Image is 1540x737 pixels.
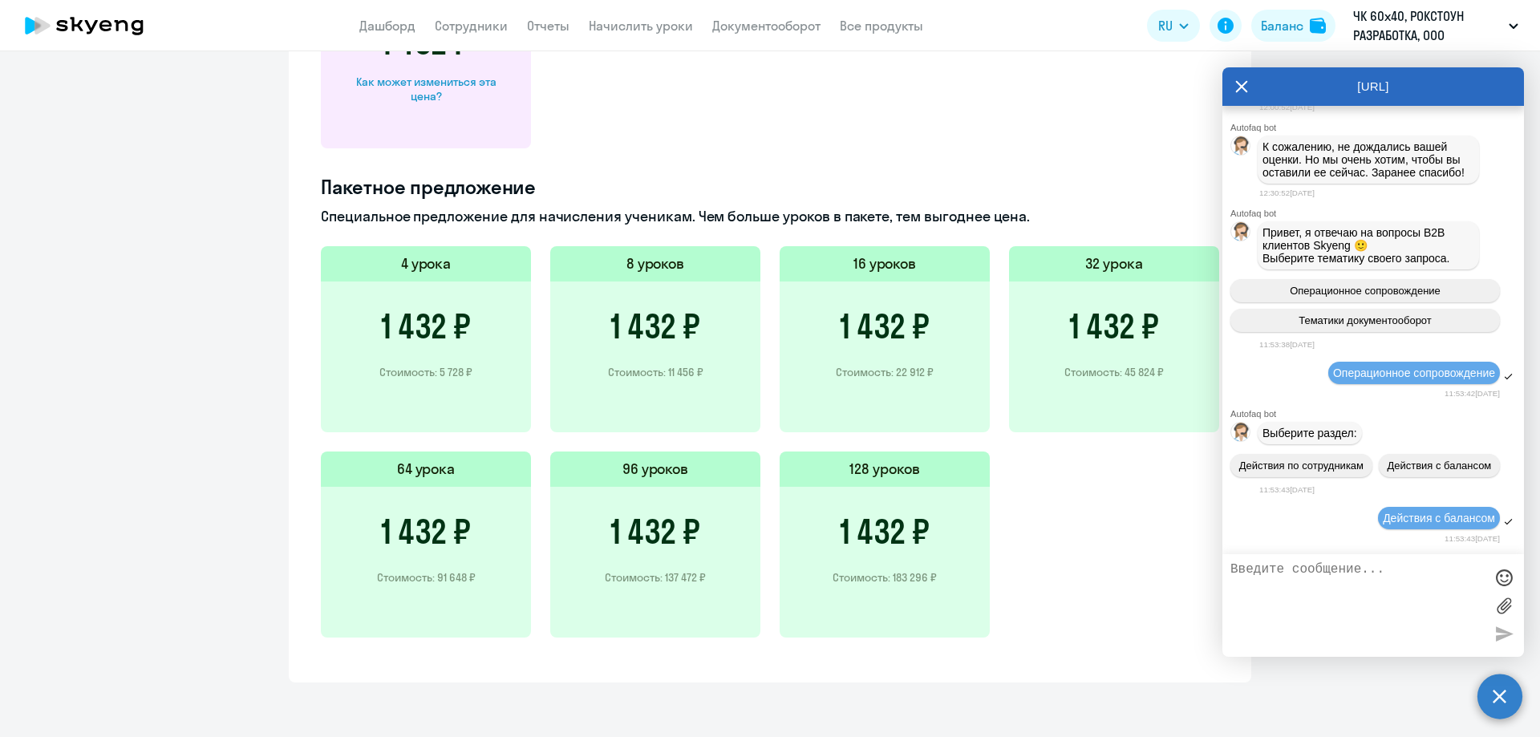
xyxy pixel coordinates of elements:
[1231,222,1251,245] img: bot avatar
[1230,309,1500,332] button: Тематики документооборот
[1230,123,1524,132] div: Autofaq bot
[1262,427,1357,439] span: Выберите раздел:
[1230,279,1500,302] button: Операционное сопровождение
[605,570,706,585] p: Стоимость: 137 472 ₽
[1333,366,1495,379] span: Операционное сопровождение
[1230,409,1524,419] div: Autofaq bot
[853,253,917,274] h5: 16 уроков
[359,18,415,34] a: Дашборд
[1259,103,1315,111] time: 12:00:52[DATE]
[840,18,923,34] a: Все продукты
[381,512,471,551] h3: 1 432 ₽
[1261,16,1303,35] div: Баланс
[321,174,1219,200] h4: Пакетное предложение
[321,206,1219,227] p: Специальное предложение для начисления ученикам. Чем больше уроков в пакете, тем выгоднее цена.
[1158,16,1173,35] span: RU
[435,18,508,34] a: Сотрудники
[712,18,821,34] a: Документооборот
[622,459,689,480] h5: 96 уроков
[401,253,452,274] h5: 4 урока
[1379,454,1500,477] button: Действия с балансом
[397,459,456,480] h5: 64 урока
[1387,460,1491,472] span: Действия с балансом
[381,23,471,62] h3: 1 432 ₽
[1262,226,1450,265] span: Привет, я отвечаю на вопросы B2B клиентов Skyeng 🙂 Выберите тематику своего запроса.
[1251,10,1335,42] button: Балансbalance
[346,75,505,103] div: Как может измениться эта цена?
[1345,6,1526,45] button: ЧК 60х40, РОКСТОУН РАЗРАБОТКА, ООО
[1290,285,1441,297] span: Операционное сопровождение
[1147,10,1200,42] button: RU
[1239,460,1364,472] span: Действия по сотрудникам
[527,18,569,34] a: Отчеты
[1231,423,1251,446] img: bot avatar
[1445,534,1500,543] time: 11:53:43[DATE]
[840,307,930,346] h3: 1 432 ₽
[608,365,703,379] p: Стоимость: 11 456 ₽
[589,18,693,34] a: Начислить уроки
[379,365,472,379] p: Стоимость: 5 728 ₽
[1231,136,1251,160] img: bot avatar
[381,307,471,346] h3: 1 432 ₽
[1230,454,1372,477] button: Действия по сотрудникам
[1259,188,1315,197] time: 12:30:52[DATE]
[1085,253,1143,274] h5: 32 урока
[1310,18,1326,34] img: balance
[610,512,700,551] h3: 1 432 ₽
[836,365,934,379] p: Стоимость: 22 912 ₽
[840,512,930,551] h3: 1 432 ₽
[849,459,920,480] h5: 128 уроков
[1262,140,1465,179] span: К сожалению, не дождались вашей оценки. Но мы очень хотим, чтобы вы оставили ее сейчас. Заранее с...
[1492,593,1516,618] label: Лимит 10 файлов
[1230,209,1524,218] div: Autofaq bot
[1353,6,1502,45] p: ЧК 60х40, РОКСТОУН РАЗРАБОТКА, ООО
[833,570,937,585] p: Стоимость: 183 296 ₽
[1383,512,1495,524] span: Действия с балансом
[1069,307,1159,346] h3: 1 432 ₽
[1064,365,1164,379] p: Стоимость: 45 824 ₽
[610,307,700,346] h3: 1 432 ₽
[1259,340,1315,349] time: 11:53:38[DATE]
[626,253,685,274] h5: 8 уроков
[1259,485,1315,494] time: 11:53:43[DATE]
[377,570,476,585] p: Стоимость: 91 648 ₽
[1445,389,1500,398] time: 11:53:42[DATE]
[1299,314,1432,326] span: Тематики документооборот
